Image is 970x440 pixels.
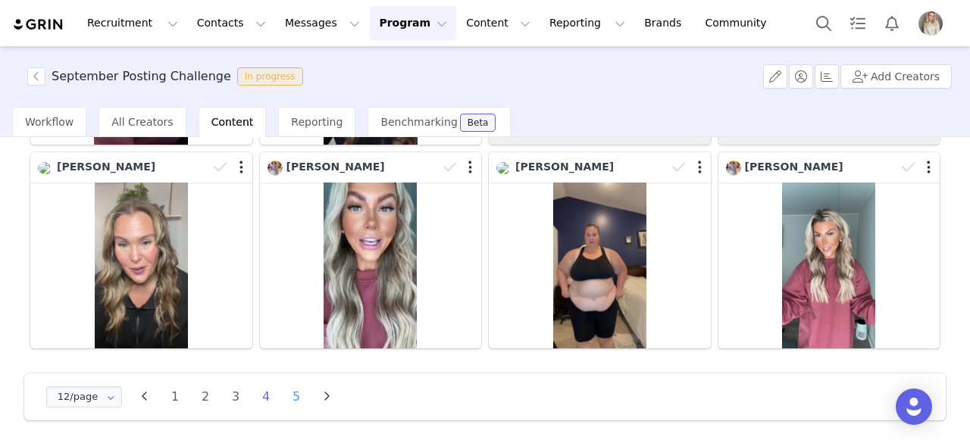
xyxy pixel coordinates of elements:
button: Program [370,6,456,40]
img: ead6c040-ac0d-4a07-a368-10fb5742fd25.jpg [268,161,283,176]
li: 4 [255,386,277,407]
img: 4dc69fa0-6643-4c1b-af64-d183ac276169.jpg [496,162,512,174]
span: Benchmarking [380,116,457,128]
button: Content [457,6,540,40]
h3: September Posting Challenge [52,67,231,86]
img: d416e1e8-898c-4204-ac8e-ae34b5e58a77.jpeg [918,11,943,36]
button: Reporting [540,6,634,40]
a: Brands [635,6,695,40]
a: Community [696,6,783,40]
span: [PERSON_NAME] [57,161,155,173]
div: Open Intercom Messenger [896,389,932,425]
span: [PERSON_NAME] [286,161,385,173]
span: Reporting [291,116,343,128]
input: Select [46,386,122,407]
span: Content [211,116,254,128]
button: Recruitment [78,6,187,40]
span: In progress [237,67,303,86]
div: Beta [468,118,489,127]
button: Contacts [188,6,275,40]
span: [object Object] [27,67,309,86]
span: All Creators [111,116,173,128]
li: 3 [224,386,247,407]
li: 2 [194,386,217,407]
li: 5 [285,386,308,407]
img: ead6c040-ac0d-4a07-a368-10fb5742fd25.jpg [726,161,741,176]
button: Profile [909,11,958,36]
a: Tasks [841,6,875,40]
button: Notifications [875,6,909,40]
span: [PERSON_NAME] [515,161,614,173]
button: Add Creators [840,64,952,89]
button: Search [807,6,840,40]
img: 4dc69fa0-6643-4c1b-af64-d183ac276169.jpg [38,162,53,174]
img: grin logo [12,17,65,32]
span: [PERSON_NAME] [745,161,843,173]
button: Messages [276,6,369,40]
li: 1 [164,386,186,407]
span: Workflow [25,116,74,128]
